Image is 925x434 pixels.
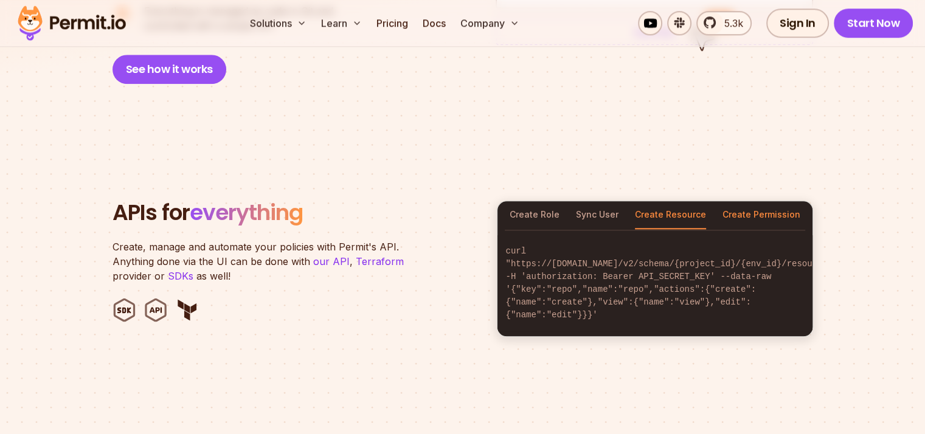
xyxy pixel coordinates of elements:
[510,201,560,229] button: Create Role
[316,11,367,35] button: Learn
[766,9,829,38] a: Sign In
[356,255,404,267] a: Terraform
[722,201,800,229] button: Create Permission
[497,235,812,331] code: curl "https://[DOMAIN_NAME]/v2/schema/{project_id}/{env_id}/resources" -H 'authorization: Bearer ...
[696,11,752,35] a: 5.3k
[113,239,417,283] p: Create, manage and automate your policies with Permit's API. Anything done via the UI can be done...
[245,11,311,35] button: Solutions
[456,11,524,35] button: Company
[635,201,706,229] button: Create Resource
[113,55,226,84] button: See how it works
[576,201,618,229] button: Sync User
[834,9,913,38] a: Start Now
[113,201,482,225] h2: APIs for
[372,11,413,35] a: Pricing
[12,2,131,44] img: Permit logo
[190,197,303,228] span: everything
[717,16,743,30] span: 5.3k
[418,11,451,35] a: Docs
[168,270,193,282] a: SDKs
[313,255,350,267] a: our API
